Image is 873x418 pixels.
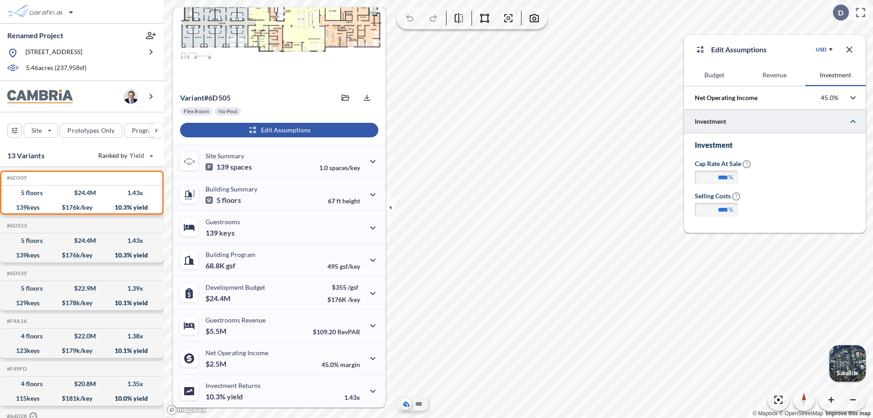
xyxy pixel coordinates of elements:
[695,93,758,102] p: Net Operating Income
[695,141,855,150] h3: Investment
[206,152,244,160] p: Site Summary
[5,175,27,181] h5: Click to copy the code
[5,222,27,229] h5: Click to copy the code
[684,64,744,86] button: Budget
[348,296,360,303] span: /key
[219,228,235,237] span: keys
[206,294,232,303] p: $24.4M
[226,261,236,270] span: gsf
[218,108,237,115] p: No Pool
[7,150,45,161] p: 13 Variants
[728,205,733,214] label: %
[695,159,751,168] label: Cap Rate at Sale
[779,410,823,417] a: OpenStreetMap
[132,126,157,135] p: Program
[829,345,866,382] button: Switcher ImageSatellite
[206,349,268,357] p: Net Operating Income
[838,9,843,17] p: D
[821,94,838,102] p: 45.0%
[60,123,122,138] button: Prototypes Only
[340,361,360,368] span: margin
[313,328,360,336] p: $109.20
[342,197,360,205] span: height
[816,46,827,53] div: USD
[743,160,751,168] span: ?
[206,196,241,205] p: 5
[744,64,805,86] button: Revenue
[711,44,767,55] p: Edit Assumptions
[180,93,231,102] p: # 6d505
[25,47,82,59] p: [STREET_ADDRESS]
[348,283,358,291] span: /gsf
[206,392,243,401] p: 10.3%
[91,148,159,163] button: Ranked by Yield
[31,126,42,135] p: Site
[206,316,266,324] p: Guestrooms Revenue
[26,63,86,73] p: 5.46 acres ( 237,958 sf)
[227,392,243,401] span: yield
[124,89,138,104] img: user logo
[327,262,360,270] p: 495
[344,393,360,401] p: 1.43x
[319,164,360,171] p: 1.0
[7,90,73,104] img: BrandImage
[327,283,360,291] p: $355
[337,328,360,336] span: RevPAR
[180,93,204,102] span: Variant
[206,185,257,193] p: Building Summary
[837,369,858,377] p: Satellite
[805,64,866,86] button: Investment
[206,359,228,368] p: $2.5M
[7,30,63,40] p: Renamed Project
[180,123,378,137] button: Edit Assumptions
[728,173,733,182] label: %
[206,251,256,258] p: Building Program
[732,192,740,201] span: ?
[206,327,228,336] p: $5.5M
[5,318,27,324] h5: Click to copy the code
[206,261,236,270] p: 68.8K
[206,228,235,237] p: 139
[826,410,871,417] a: Improve this map
[206,283,265,291] p: Development Budget
[206,218,240,226] p: Guestrooms
[230,162,252,171] span: spaces
[24,123,58,138] button: Site
[124,123,173,138] button: Program
[328,197,360,205] p: 67
[829,345,866,382] img: Switcher Image
[329,164,360,171] span: spaces/key
[327,296,360,303] p: $176K
[413,398,424,409] button: Site Plan
[695,191,740,201] label: Selling Costs
[321,361,360,368] p: 45.0%
[130,151,145,160] span: Yield
[222,196,241,205] span: floors
[336,197,341,205] span: ft
[340,262,360,270] span: gsf/key
[206,162,252,171] p: 139
[5,366,27,372] h5: Click to copy the code
[206,382,261,389] p: Investment Returns
[5,270,27,277] h5: Click to copy the code
[166,405,206,415] a: Mapbox homepage
[401,398,411,409] button: Aerial View
[753,410,778,417] a: Mapbox
[184,108,209,115] p: Flex Room
[67,126,115,135] p: Prototypes Only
